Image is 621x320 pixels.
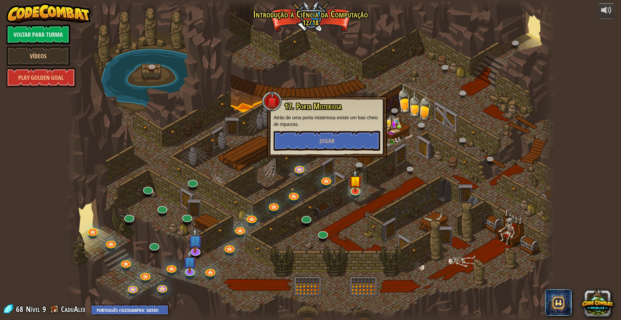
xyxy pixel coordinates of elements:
[274,114,380,128] p: Atrás de uma porta misteriosa existe um baú cheio de riquezas.
[6,25,70,44] a: Voltar para Turma
[598,3,615,19] button: Ajuste o volume
[320,137,335,145] span: Jogar
[16,304,25,314] span: 68
[6,3,91,23] img: CodeCombat - Learn how to code by playing a game
[6,46,70,66] a: Vídeos
[42,304,46,314] span: 9
[285,101,341,112] span: 17. Porta Misteriosa
[26,304,40,315] span: Nível
[6,68,76,87] a: Play Golden Goal
[188,228,202,253] img: level-banner-unstarted-subscriber.png
[183,250,196,273] img: level-banner-unstarted-subscriber.png
[274,131,380,151] button: Jogar
[61,304,87,314] a: CaduAlex
[349,169,362,192] img: level-banner-started.png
